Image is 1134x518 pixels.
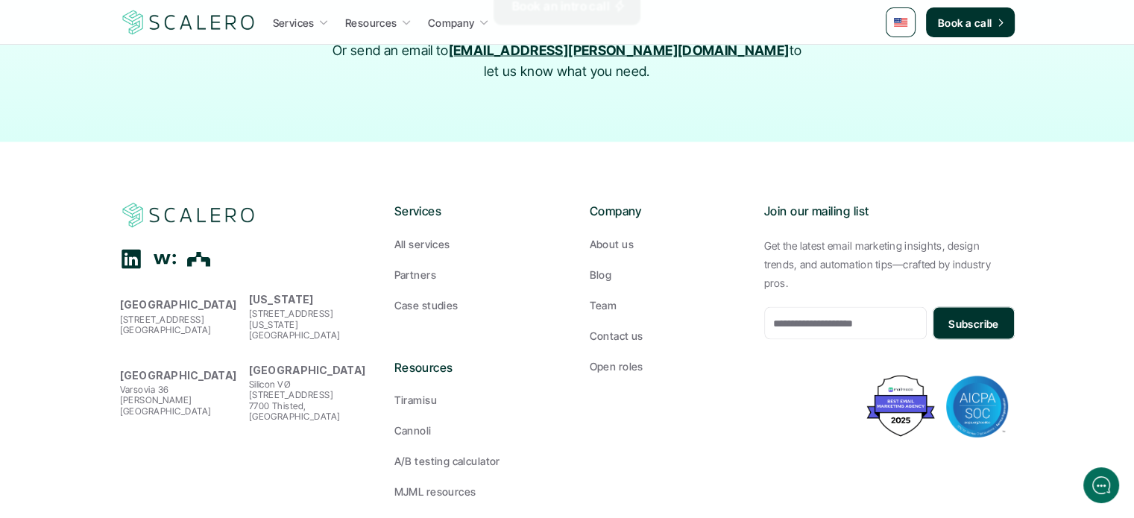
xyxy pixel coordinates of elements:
iframe: gist-messenger-bubble-iframe [1083,467,1119,503]
a: A/B testing calculator [394,453,545,469]
p: Partners [394,267,436,282]
a: Partners [394,267,545,282]
a: Blog [590,267,740,282]
p: Resources [394,359,545,378]
p: Resources [345,15,397,31]
strong: [GEOGRAPHIC_DATA] [249,364,366,376]
p: Contact us [590,328,643,344]
h1: Hi! Welcome to [GEOGRAPHIC_DATA]. [22,72,276,96]
h2: Let us know if we can help with lifecycle marketing. [22,99,276,171]
a: [EMAIL_ADDRESS][PERSON_NAME][DOMAIN_NAME] [449,42,790,58]
strong: [GEOGRAPHIC_DATA] [120,369,237,382]
img: Scalero company logotype [120,8,257,37]
p: Cannoli [394,423,432,438]
span: New conversation [96,206,179,218]
p: All services [394,236,450,252]
p: MJML resources [394,484,476,499]
p: About us [590,236,634,252]
a: About us [590,236,740,252]
p: Open roles [590,359,643,374]
span: We run on Gist [125,422,189,432]
img: Scalero company logotype [120,201,257,230]
strong: [GEOGRAPHIC_DATA] [120,298,237,311]
button: Subscribe [933,307,1014,340]
a: Scalero company logotype [120,202,257,229]
p: [STREET_ADDRESS] [US_STATE][GEOGRAPHIC_DATA] [249,309,371,341]
p: Varsovia 36 [PERSON_NAME] [GEOGRAPHIC_DATA] [120,385,242,417]
p: Case studies [394,297,459,313]
a: Open roles [590,359,740,374]
a: Contact us [590,328,740,344]
p: Get the latest email marketing insights, design trends, and automation tips—crafted by industry p... [764,236,1015,293]
p: Or send an email to to let us know what you need. [325,40,810,83]
p: Company [428,15,475,31]
a: Case studies [394,297,545,313]
p: Services [394,202,545,221]
p: Tiramisu [394,392,437,408]
a: Tiramisu [394,392,545,408]
p: [STREET_ADDRESS] [GEOGRAPHIC_DATA] [120,315,242,336]
p: Team [590,297,617,313]
p: Services [273,15,315,31]
p: Join our mailing list [764,202,1015,221]
p: Silicon VØ [STREET_ADDRESS] 7700 Thisted, [GEOGRAPHIC_DATA] [249,379,371,423]
a: Scalero company logotype [120,9,257,36]
strong: [US_STATE] [249,293,314,306]
a: Team [590,297,740,313]
p: Company [590,202,740,221]
a: Cannoli [394,423,545,438]
p: Subscribe [948,316,999,332]
a: Book a call [926,7,1015,37]
p: Book a call [938,15,992,31]
p: Blog [590,267,612,282]
a: All services [394,236,545,252]
button: New conversation [23,198,275,227]
img: Best Email Marketing Agency 2025 - Recognized by Mailmodo [863,372,938,440]
a: MJML resources [394,484,545,499]
p: A/B testing calculator [394,453,500,469]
